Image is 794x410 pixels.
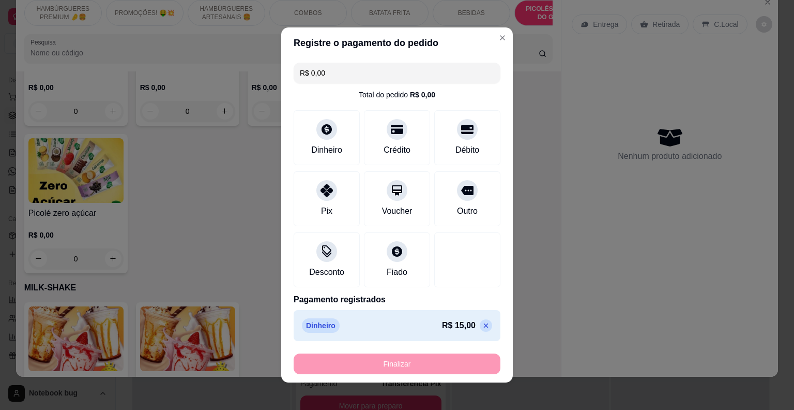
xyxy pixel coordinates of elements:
[359,90,435,100] div: Total do pedido
[455,144,479,156] div: Débito
[457,205,478,217] div: Outro
[384,144,410,156] div: Crédito
[309,266,344,279] div: Desconto
[294,294,500,306] p: Pagamento registrados
[300,63,494,83] input: Ex.: hambúrguer de cordeiro
[281,27,513,58] header: Registre o pagamento do pedido
[410,90,435,100] div: R$ 0,00
[387,266,407,279] div: Fiado
[311,144,342,156] div: Dinheiro
[382,205,413,217] div: Voucher
[494,30,511,46] button: Close
[302,318,340,333] p: Dinheiro
[321,205,332,217] div: Pix
[442,319,476,332] p: R$ 15,00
